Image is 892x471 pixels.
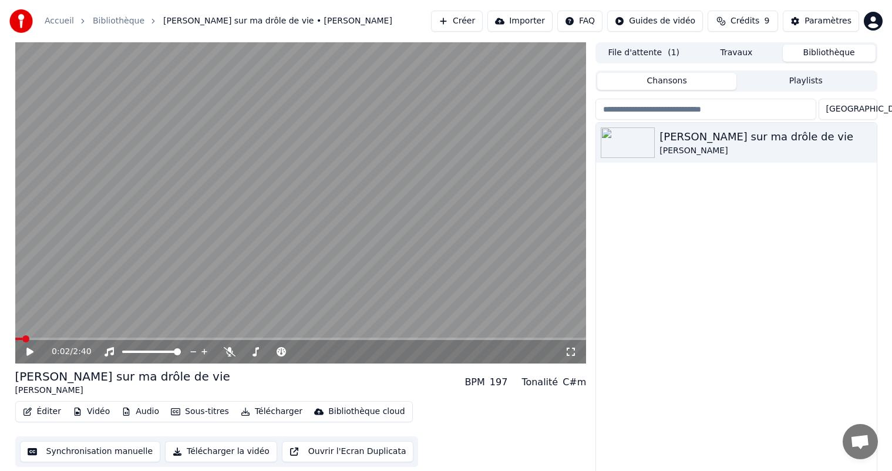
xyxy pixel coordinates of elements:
[736,73,876,90] button: Playlists
[236,403,307,420] button: Télécharger
[557,11,602,32] button: FAQ
[783,45,876,62] button: Bibliothèque
[328,406,405,418] div: Bibliothèque cloud
[690,45,783,62] button: Travaux
[282,441,414,462] button: Ouvrir l'Ecran Duplicata
[668,47,679,59] span: ( 1 )
[20,441,161,462] button: Synchronisation manuelle
[73,346,91,358] span: 2:40
[431,11,483,32] button: Créer
[607,11,703,32] button: Guides de vidéo
[52,346,70,358] span: 0:02
[597,73,736,90] button: Chansons
[9,9,33,33] img: youka
[45,15,392,27] nav: breadcrumb
[805,15,851,27] div: Paramètres
[843,424,878,459] a: Ouvrir le chat
[15,368,230,385] div: [PERSON_NAME] sur ma drôle de vie
[731,15,759,27] span: Crédits
[117,403,164,420] button: Audio
[783,11,859,32] button: Paramètres
[15,385,230,396] div: [PERSON_NAME]
[18,403,66,420] button: Éditer
[45,15,74,27] a: Accueil
[563,375,586,389] div: C#m
[521,375,558,389] div: Tonalité
[464,375,484,389] div: BPM
[659,145,871,157] div: [PERSON_NAME]
[68,403,115,420] button: Vidéo
[597,45,690,62] button: File d'attente
[659,129,871,145] div: [PERSON_NAME] sur ma drôle de vie
[165,441,277,462] button: Télécharger la vidéo
[52,346,80,358] div: /
[708,11,778,32] button: Crédits9
[764,15,769,27] span: 9
[93,15,144,27] a: Bibliothèque
[490,375,508,389] div: 197
[166,403,234,420] button: Sous-titres
[163,15,392,27] span: [PERSON_NAME] sur ma drôle de vie • [PERSON_NAME]
[487,11,553,32] button: Importer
